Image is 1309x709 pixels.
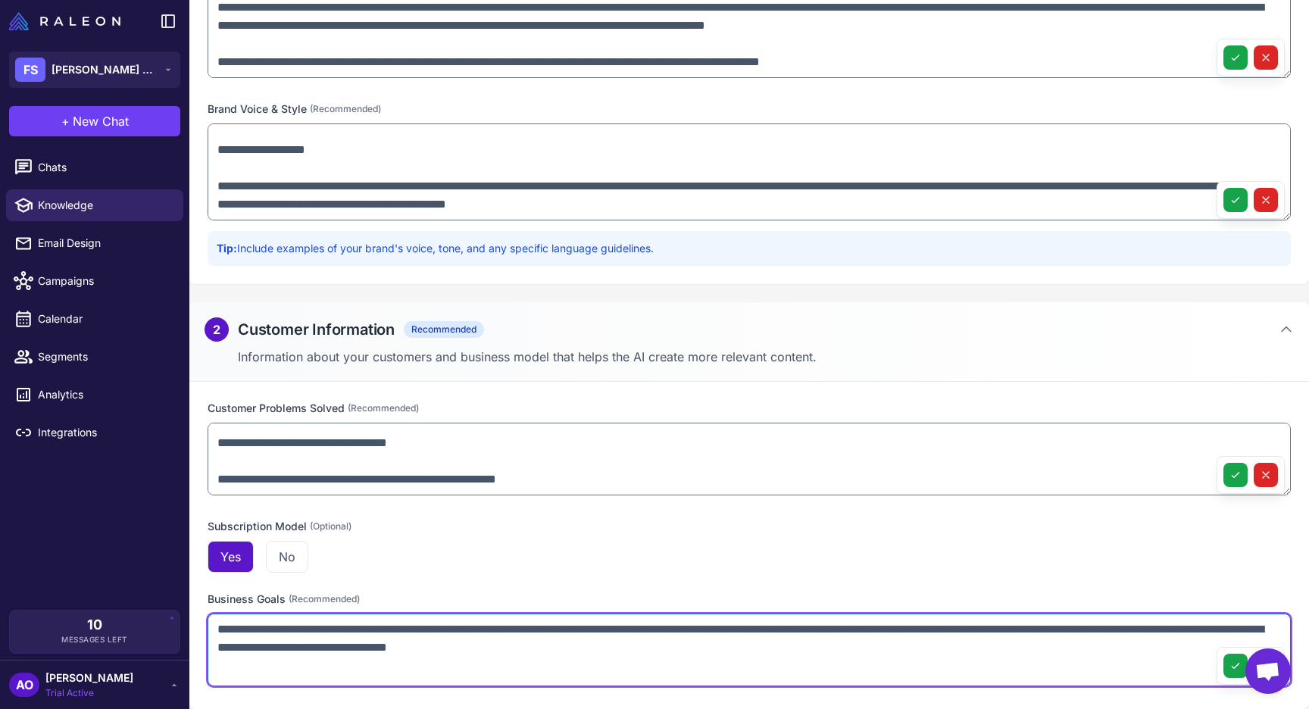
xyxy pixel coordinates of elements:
[238,318,395,341] h2: Customer Information
[61,634,128,645] span: Messages Left
[6,379,183,411] a: Analytics
[208,518,1291,535] label: Subscription Model
[9,106,180,136] button: +New Chat
[6,265,183,297] a: Campaigns
[310,102,381,116] span: (Recommended)
[9,12,120,30] img: Raleon Logo
[1254,188,1278,212] button: Cancel changes
[38,311,171,327] span: Calendar
[217,242,237,255] strong: Tip:
[1254,463,1278,487] button: Cancel changes
[38,386,171,403] span: Analytics
[217,240,1282,257] p: Include examples of your brand's voice, tone, and any specific language guidelines.
[1223,463,1248,487] button: Save changes
[205,317,229,342] div: 2
[45,670,133,686] span: [PERSON_NAME]
[208,101,1291,117] label: Brand Voice & Style
[9,12,127,30] a: Raleon Logo
[6,417,183,448] a: Integrations
[208,400,1291,417] label: Customer Problems Solved
[1245,648,1291,694] div: Open chat
[208,541,254,573] button: Yes
[38,424,171,441] span: Integrations
[238,348,1294,366] p: Information about your customers and business model that helps the AI create more relevant content.
[1254,45,1278,70] button: Cancel changes
[1223,188,1248,212] button: Save changes
[38,273,171,289] span: Campaigns
[38,159,171,176] span: Chats
[38,348,171,365] span: Segments
[38,235,171,251] span: Email Design
[348,401,419,415] span: (Recommended)
[52,61,158,78] span: [PERSON_NAME] Botanicals
[208,591,1291,607] label: Business Goals
[6,341,183,373] a: Segments
[6,151,183,183] a: Chats
[38,197,171,214] span: Knowledge
[45,686,133,700] span: Trial Active
[73,112,129,130] span: New Chat
[6,303,183,335] a: Calendar
[6,189,183,221] a: Knowledge
[15,58,45,82] div: FS
[266,541,308,573] button: No
[6,227,183,259] a: Email Design
[9,52,180,88] button: FS[PERSON_NAME] Botanicals
[310,520,351,533] span: (Optional)
[289,592,360,606] span: (Recommended)
[1223,45,1248,70] button: Save changes
[61,112,70,130] span: +
[404,321,484,338] span: Recommended
[1223,654,1248,678] button: Save changes
[87,618,102,632] span: 10
[9,673,39,697] div: AO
